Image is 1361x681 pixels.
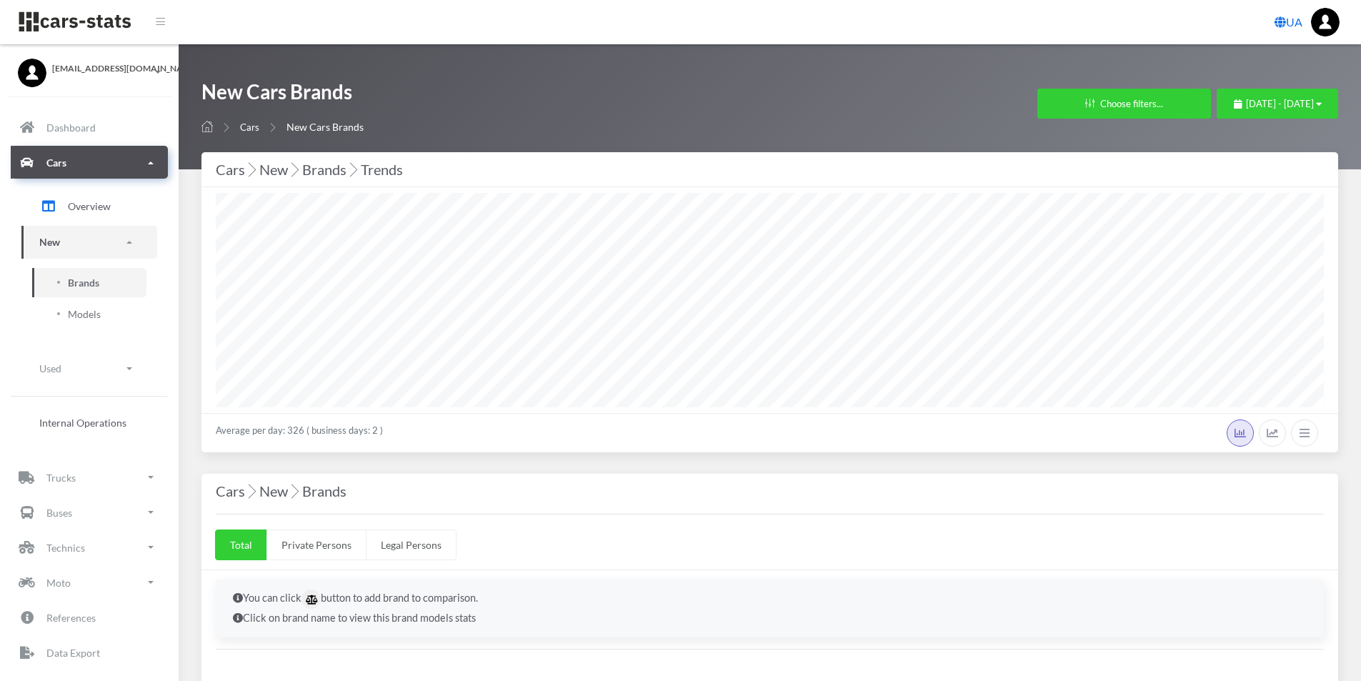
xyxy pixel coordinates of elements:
[216,580,1324,637] div: You can click button to add brand to comparison. Click on brand name to view this brand models stats
[1037,89,1211,119] button: Choose filters...
[11,461,168,494] a: Trucks
[46,154,66,172] p: Cars
[1246,98,1314,109] span: [DATE] - [DATE]
[240,121,259,133] a: Cars
[46,574,71,592] p: Moto
[11,531,168,564] a: Technics
[32,268,146,297] a: Brands
[11,601,168,634] a: References
[201,413,1338,452] div: Average per day: 326 ( business days: 2 )
[266,530,367,560] a: Private Persons
[46,609,96,627] p: References
[46,469,76,487] p: Trucks
[39,415,126,430] span: Internal Operations
[286,121,364,133] span: New Cars Brands
[21,189,157,224] a: Overview
[366,530,457,560] a: Legal Persons
[11,111,168,144] a: Dashboard
[46,504,72,522] p: Buses
[52,62,161,75] span: [EMAIL_ADDRESS][DOMAIN_NAME]
[215,530,267,560] a: Total
[11,566,168,599] a: Moto
[1269,8,1308,36] a: UA
[39,359,61,377] p: Used
[46,644,100,662] p: Data Export
[11,146,168,179] a: Cars
[46,119,96,136] p: Dashboard
[21,352,157,384] a: Used
[68,307,101,322] span: Models
[18,11,132,33] img: navbar brand
[32,299,146,329] a: Models
[18,59,161,75] a: [EMAIL_ADDRESS][DOMAIN_NAME]
[68,275,99,290] span: Brands
[1311,8,1340,36] img: ...
[201,79,364,112] h1: New Cars Brands
[68,199,111,214] span: Overview
[21,227,157,259] a: New
[11,636,168,669] a: Data Export
[39,234,60,252] p: New
[11,496,168,529] a: Buses
[1217,89,1338,119] button: [DATE] - [DATE]
[21,408,157,437] a: Internal Operations
[216,479,1324,502] h4: Cars New Brands
[46,539,85,557] p: Technics
[216,158,1324,181] div: Cars New Brands Trends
